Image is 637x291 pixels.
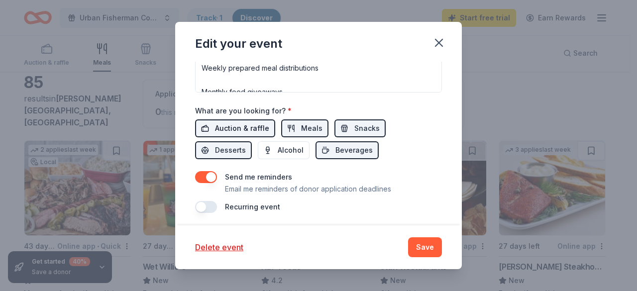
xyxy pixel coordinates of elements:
button: Auction & raffle [195,119,275,137]
span: Alcohol [278,144,304,156]
button: Save [408,237,442,257]
p: Email me reminders of donor application deadlines [225,183,391,195]
button: Meals [281,119,328,137]
button: Delete event [195,241,243,253]
span: Snacks [354,122,380,134]
span: Desserts [215,144,246,156]
button: Beverages [316,141,379,159]
textarea: All proceeds from this special Key West Bus Day Trip will directly support Urban Fisherman Commun... [195,48,442,93]
span: Auction & raffle [215,122,269,134]
button: Alcohol [258,141,310,159]
span: Beverages [335,144,373,156]
label: Send me reminders [225,173,292,181]
div: Edit your event [195,36,282,52]
button: Snacks [334,119,386,137]
label: What are you looking for? [195,106,292,116]
label: Recurring event [225,202,280,211]
span: Meals [301,122,322,134]
button: Desserts [195,141,252,159]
